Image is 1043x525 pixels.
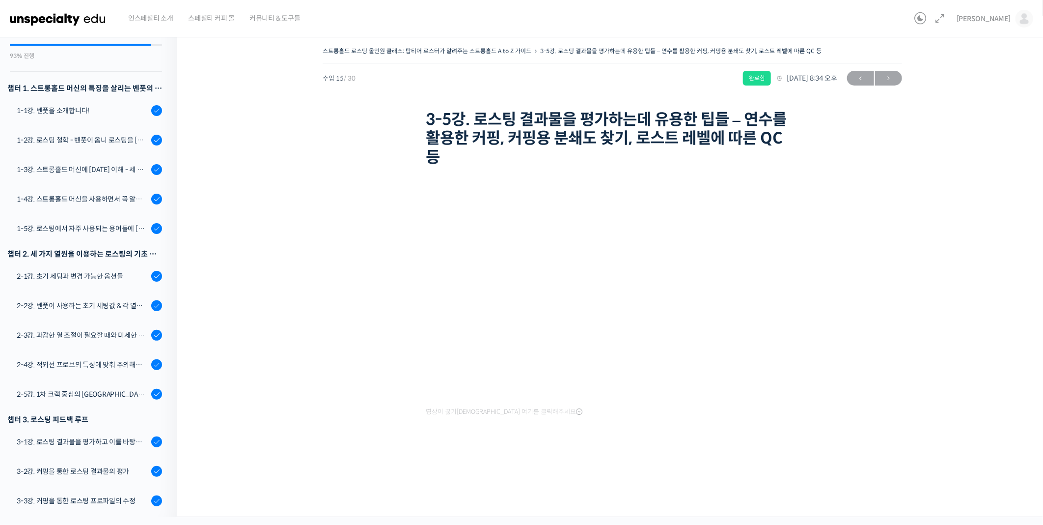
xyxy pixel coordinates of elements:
span: ← [847,72,874,85]
span: / 30 [344,74,356,83]
div: 2-3강. 과감한 열 조절이 필요할 때와 미세한 열 조절이 필요할 때 [17,330,148,341]
h1: 3-5강. 로스팅 결과물을 평가하는데 유용한 팁들 – 연수를 활용한 커핑, 커핑용 분쇄도 찾기, 로스트 레벨에 따른 QC 등 [426,110,799,167]
span: 영상이 끊기[DEMOGRAPHIC_DATA] 여기를 클릭해주세요 [426,408,582,416]
div: 1-3강. 스트롱홀드 머신에 [DATE] 이해 - 세 가지 열원이 만들어내는 변화 [17,164,148,175]
div: 93% 진행 [10,53,162,59]
div: 3-2강. 커핑을 통한 로스팅 결과물의 평가 [17,466,148,477]
a: 대화 [65,312,127,336]
span: [DATE] 8:34 오후 [776,74,837,83]
div: 3-1강. 로스팅 결과물을 평가하고 이를 바탕으로 프로파일을 설계하는 방법 [17,437,148,447]
div: 2-4강. 적외선 프로브의 특성에 맞춰 주의해야 할 점들 [17,359,148,370]
div: 1-2강. 로스팅 철학 - 벤풋이 옴니 로스팅을 [DATE] 않는 이유 [17,135,148,146]
div: 1-5강. 로스팅에서 자주 사용되는 용어들에 [DATE] 이해 [17,223,148,234]
div: 2-1강. 초기 세팅과 변경 가능한 옵션들 [17,271,148,282]
a: 다음→ [875,71,902,86]
span: 설정 [152,326,164,334]
div: 완료함 [743,71,771,86]
div: 1-4강. 스트롱홀드 머신을 사용하면서 꼭 알고 있어야 할 유의사항 [17,194,148,204]
div: 3-3강. 커핑을 통한 로스팅 프로파일의 수정 [17,496,148,506]
div: 챕터 3. 로스팅 피드백 루프 [7,413,162,426]
a: 홈 [3,312,65,336]
div: 1-1강. 벤풋을 소개합니다! [17,105,148,116]
span: 대화 [90,327,102,335]
span: → [875,72,902,85]
h3: 챕터 1. 스트롱홀드 머신의 특징을 살리는 벤풋의 로스팅 방식 [7,82,162,95]
div: 2-5강. 1차 크랙 중심의 [GEOGRAPHIC_DATA]에 관하여 [17,389,148,400]
a: ←이전 [847,71,874,86]
span: 수업 15 [323,75,356,82]
div: 2-2강. 벤풋이 사용하는 초기 세팅값 & 각 열원이 하는 역할 [17,300,148,311]
div: 챕터 2. 세 가지 열원을 이용하는 로스팅의 기초 설계 [7,247,162,261]
a: 3-5강. 로스팅 결과물을 평가하는데 유용한 팁들 – 연수를 활용한 커핑, 커핑용 분쇄도 찾기, 로스트 레벨에 따른 QC 등 [540,47,822,55]
a: 스트롱홀드 로스팅 올인원 클래스: 탑티어 로스터가 알려주는 스트롱홀드 A to Z 가이드 [323,47,531,55]
a: 설정 [127,312,189,336]
span: 홈 [31,326,37,334]
span: [PERSON_NAME] [957,14,1011,23]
